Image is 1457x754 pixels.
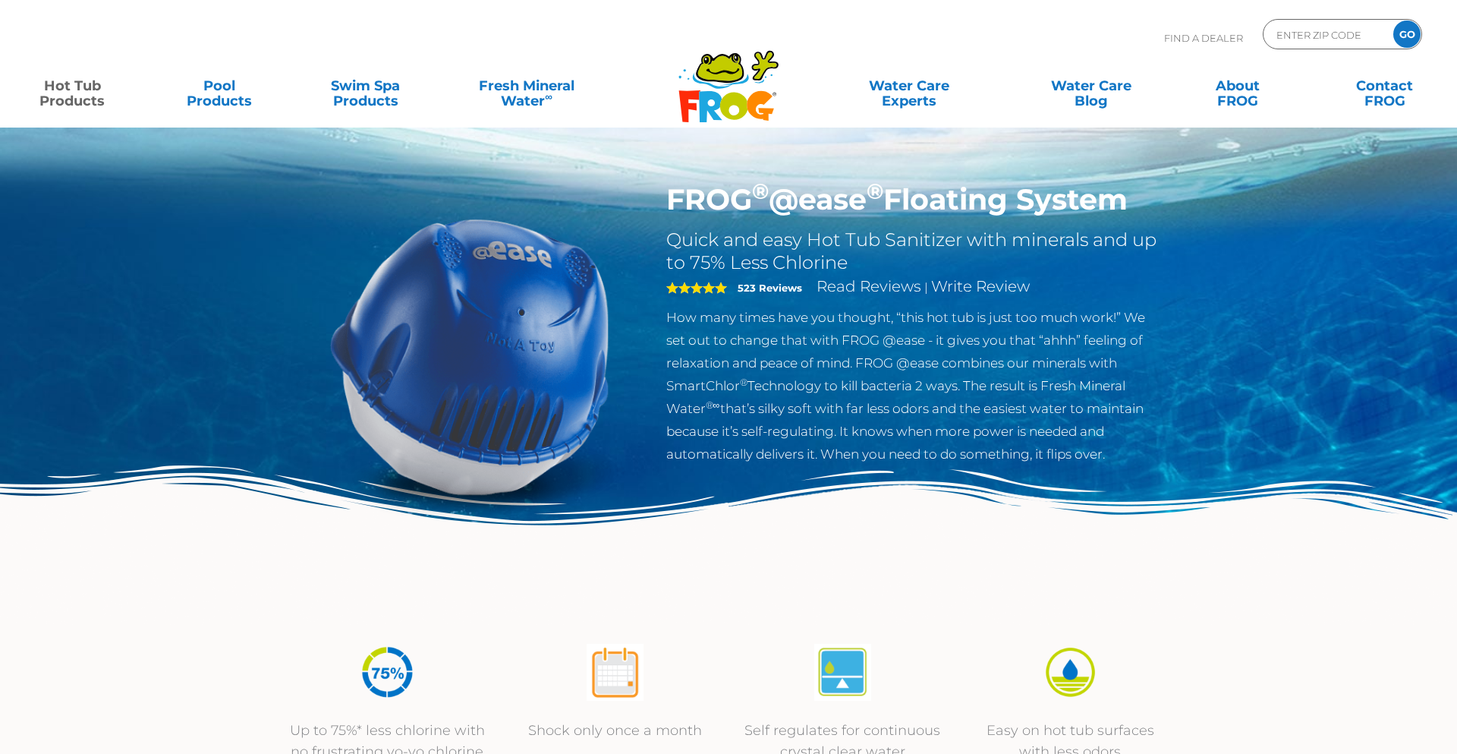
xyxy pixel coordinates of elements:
[162,71,275,101] a: PoolProducts
[740,377,747,388] sup: ®
[309,71,423,101] a: Swim SpaProducts
[666,306,1162,465] p: How many times have you thought, “this hot tub is just too much work!” We set out to change that ...
[455,71,598,101] a: Fresh MineralWater∞
[1164,19,1243,57] p: Find A Dealer
[666,229,1162,274] h2: Quick and easy Hot Tub Sanitizer with minerals and up to 75% Less Chlorine
[867,178,883,204] sup: ®
[587,644,644,701] img: atease-icon-shock-once
[15,71,129,101] a: Hot TubProducts
[1042,644,1099,701] img: icon-atease-easy-on
[816,71,1001,101] a: Water CareExperts
[359,644,416,701] img: icon-atease-75percent-less
[931,277,1030,295] a: Write Review
[706,399,720,411] sup: ®∞
[1328,71,1442,101] a: ContactFROG
[670,30,787,123] img: Frog Products Logo
[752,178,769,204] sup: ®
[666,182,1162,217] h1: FROG @ease Floating System
[738,282,802,294] strong: 523 Reviews
[296,182,644,530] img: hot-tub-product-atease-system.png
[817,277,921,295] a: Read Reviews
[666,282,727,294] span: 5
[1393,21,1421,48] input: GO
[924,280,928,295] span: |
[1181,71,1295,101] a: AboutFROG
[545,90,552,103] sup: ∞
[1034,71,1148,101] a: Water CareBlog
[516,720,713,741] p: Shock only once a month
[814,644,871,701] img: atease-icon-self-regulates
